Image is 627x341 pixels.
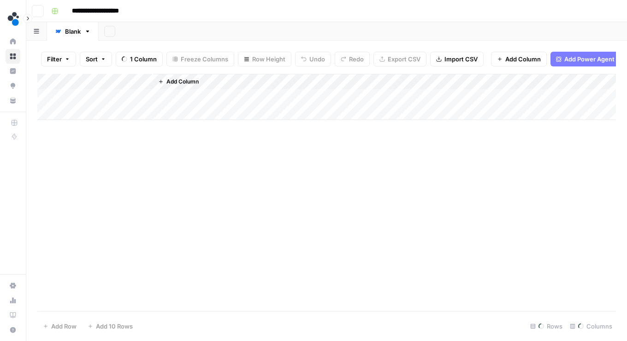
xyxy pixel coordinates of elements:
a: Insights [6,64,20,78]
button: Help + Support [6,323,20,337]
img: spot.ai Logo [6,11,22,27]
button: Add Power Agent [550,52,620,66]
span: Add Column [166,78,199,86]
span: Row Height [252,54,285,64]
button: Export CSV [373,52,426,66]
div: Rows [526,319,566,334]
button: Redo [335,52,370,66]
span: Freeze Columns [181,54,228,64]
span: Add Column [505,54,541,64]
a: Opportunities [6,78,20,93]
button: Add Column [491,52,547,66]
button: 1 Column [116,52,163,66]
span: Import CSV [444,54,478,64]
button: Add Row [37,319,82,334]
div: Columns [566,319,616,334]
div: Blank [65,27,81,36]
span: Add Row [51,322,77,331]
span: Add Power Agent [564,54,615,64]
button: Sort [80,52,112,66]
button: Filter [41,52,76,66]
button: Workspace: spot.ai [6,7,20,30]
button: Row Height [238,52,291,66]
button: Add Column [154,76,202,88]
a: Browse [6,49,20,64]
a: Blank [47,22,99,41]
button: Undo [295,52,331,66]
span: Filter [47,54,62,64]
a: Usage [6,293,20,308]
button: Add 10 Rows [82,319,138,334]
span: Sort [86,54,98,64]
span: Redo [349,54,364,64]
span: Export CSV [388,54,420,64]
span: Undo [309,54,325,64]
a: Settings [6,278,20,293]
button: Import CSV [430,52,484,66]
button: Freeze Columns [166,52,234,66]
span: 1 Column [130,54,157,64]
a: Your Data [6,93,20,108]
a: Home [6,34,20,49]
span: Add 10 Rows [96,322,133,331]
a: Learning Hub [6,308,20,323]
